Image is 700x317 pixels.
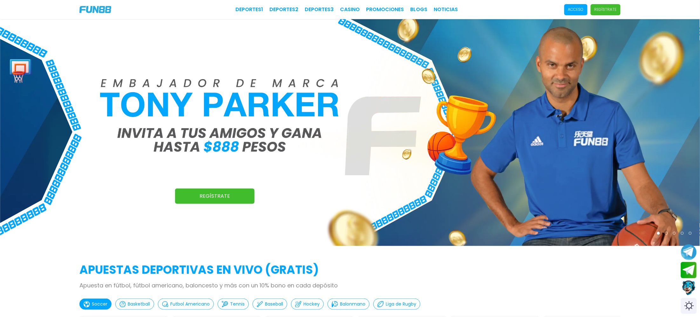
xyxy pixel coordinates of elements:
[681,280,697,296] button: Contact customer service
[218,299,249,310] button: Tennis
[158,299,214,310] button: Futbol Americano
[303,301,320,307] p: Hockey
[595,7,617,12] p: Regístrate
[79,6,111,13] img: Company Logo
[305,6,334,13] a: Deportes3
[411,6,428,13] a: BLOGS
[340,6,360,13] a: CASINO
[79,299,112,310] button: Soccer
[366,6,404,13] a: Promociones
[568,7,584,12] p: Acceso
[230,301,245,307] p: Tennis
[92,301,107,307] p: Soccer
[681,244,697,260] button: Join telegram channel
[79,261,621,279] h2: APUESTAS DEPORTIVAS EN VIVO (gratis)
[170,301,210,307] p: Futbol Americano
[386,301,416,307] p: Liga de Rugby
[434,6,458,13] a: NOTICIAS
[236,6,263,13] a: Deportes1
[681,262,697,279] button: Join telegram
[175,189,255,204] a: Regístrate
[253,299,287,310] button: Baseball
[79,281,621,290] p: Apuesta en fútbol, fútbol americano, baloncesto y más con un 10% bono en cada depósito
[373,299,420,310] button: Liga de Rugby
[270,6,299,13] a: Deportes2
[265,301,283,307] p: Baseball
[328,299,370,310] button: Balonmano
[681,298,697,314] div: Switch theme
[291,299,324,310] button: Hockey
[115,299,154,310] button: Basketball
[128,301,150,307] p: Basketball
[340,301,365,307] p: Balonmano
